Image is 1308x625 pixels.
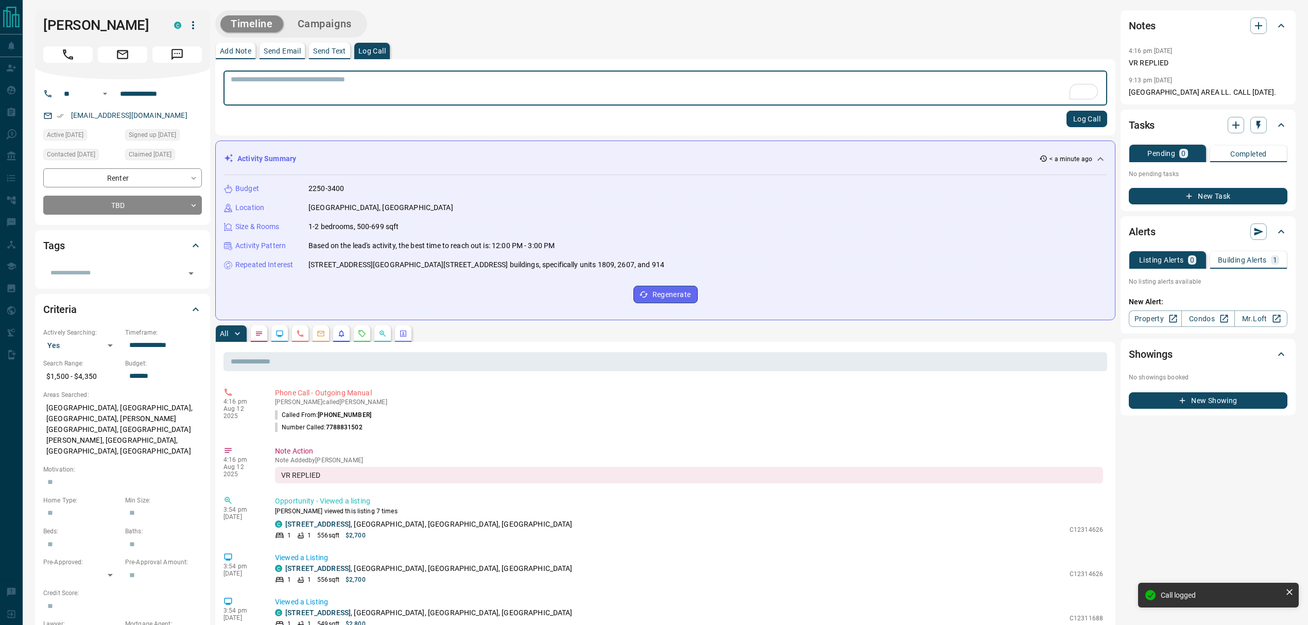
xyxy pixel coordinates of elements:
p: Completed [1230,150,1267,158]
div: TBD [43,196,202,215]
p: Home Type: [43,496,120,505]
p: VR REPLIED [1129,58,1287,68]
p: Repeated Interest [235,259,293,270]
p: Beds: [43,527,120,536]
div: Tags [43,233,202,258]
div: condos.ca [174,22,181,29]
p: Baths: [125,527,202,536]
p: Size & Rooms [235,221,280,232]
div: Wed Jul 23 2025 [125,149,202,163]
p: Pre-Approved: [43,558,120,567]
p: [DATE] [223,570,260,577]
span: Signed up [DATE] [129,130,176,140]
a: Condos [1181,310,1234,327]
p: Credit Score: [43,588,202,598]
p: 3:54 pm [223,506,260,513]
svg: Listing Alerts [337,329,346,338]
p: Motivation: [43,465,202,474]
div: Activity Summary< a minute ago [224,149,1107,168]
svg: Agent Actions [399,329,407,338]
h2: Notes [1129,18,1156,34]
p: 556 sqft [317,531,339,540]
p: Building Alerts [1218,256,1267,264]
p: Note Added by [PERSON_NAME] [275,457,1103,464]
p: Timeframe: [125,328,202,337]
p: Aug 12 2025 [223,405,260,420]
div: condos.ca [275,565,282,572]
p: 3:54 pm [223,607,260,614]
h1: [PERSON_NAME] [43,17,159,33]
span: Claimed [DATE] [129,149,171,160]
h2: Alerts [1129,223,1156,240]
p: , [GEOGRAPHIC_DATA], [GEOGRAPHIC_DATA], [GEOGRAPHIC_DATA] [285,519,573,530]
button: Campaigns [287,15,362,32]
p: Activity Summary [237,153,296,164]
div: Showings [1129,342,1287,367]
p: Opportunity - Viewed a listing [275,496,1103,507]
button: Open [99,88,111,100]
p: 0 [1181,150,1185,157]
div: VR REPLIED [275,467,1103,483]
span: Active [DATE] [47,130,83,140]
p: $2,700 [346,531,366,540]
a: Mr.Loft [1234,310,1287,327]
p: Min Size: [125,496,202,505]
a: [STREET_ADDRESS] [285,609,351,617]
p: 2250-3400 [308,183,344,194]
p: 1 [307,531,311,540]
p: No listing alerts available [1129,277,1287,286]
button: Timeline [220,15,283,32]
p: , [GEOGRAPHIC_DATA], [GEOGRAPHIC_DATA], [GEOGRAPHIC_DATA] [285,563,573,574]
p: C12314626 [1070,569,1103,579]
a: [STREET_ADDRESS] [285,520,351,528]
p: Log Call [358,47,386,55]
span: 7788831502 [326,424,363,431]
p: Activity Pattern [235,240,286,251]
p: Search Range: [43,359,120,368]
p: 4:16 pm [DATE] [1129,47,1173,55]
p: Actively Searching: [43,328,120,337]
p: C12314626 [1070,525,1103,534]
p: Called From: [275,410,371,420]
div: condos.ca [275,609,282,616]
button: Log Call [1066,111,1107,127]
span: Email [98,46,147,63]
button: New Task [1129,188,1287,204]
p: 4:16 pm [223,398,260,405]
p: 4:16 pm [223,456,260,463]
div: Call logged [1161,591,1281,599]
div: Mon Aug 11 2025 [43,129,120,144]
svg: Emails [317,329,325,338]
a: [STREET_ADDRESS] [285,564,351,572]
div: condos.ca [275,520,282,528]
p: No showings booked [1129,373,1287,382]
p: Viewed a Listing [275,552,1103,563]
svg: Notes [255,329,263,338]
div: Alerts [1129,219,1287,244]
span: Call [43,46,93,63]
p: New Alert: [1129,297,1287,307]
div: Notes [1129,13,1287,38]
p: All [220,330,228,337]
p: 1 [287,575,291,584]
p: Pre-Approval Amount: [125,558,202,567]
p: Viewed a Listing [275,597,1103,607]
p: Budget: [125,359,202,368]
p: Based on the lead's activity, the best time to reach out is: 12:00 PM - 3:00 PM [308,240,555,251]
div: Renter [43,168,202,187]
p: [DATE] [223,513,260,520]
span: Contacted [DATE] [47,149,95,160]
svg: Email Verified [57,112,64,119]
p: Send Email [264,47,301,55]
p: Aug 12 2025 [223,463,260,478]
div: Wed Aug 06 2025 [43,149,120,163]
p: Note Action [275,446,1103,457]
p: 556 sqft [317,575,339,584]
p: $1,500 - $4,350 [43,368,120,385]
a: Property [1129,310,1182,327]
span: Message [152,46,202,63]
p: C12311688 [1070,614,1103,623]
h2: Showings [1129,346,1173,362]
h2: Tags [43,237,64,254]
p: 9:13 pm [DATE] [1129,77,1173,84]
